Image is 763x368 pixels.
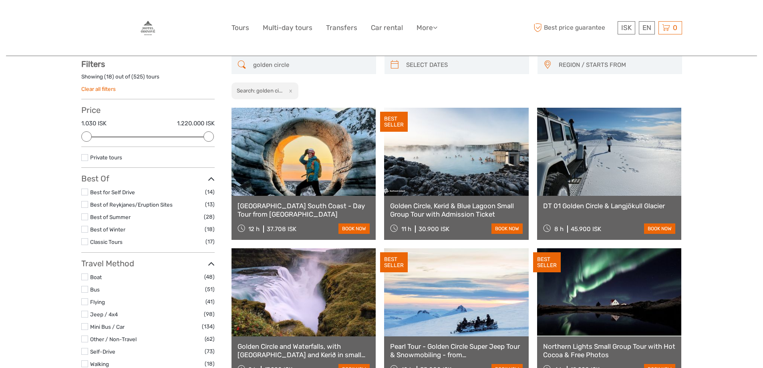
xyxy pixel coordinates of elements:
a: [GEOGRAPHIC_DATA] South Coast - Day Tour from [GEOGRAPHIC_DATA] [238,202,370,218]
span: (14) [205,187,215,197]
span: (13) [205,200,215,209]
a: More [417,22,437,34]
span: (73) [205,347,215,356]
div: BEST SELLER [533,252,561,272]
a: Self-Drive [90,348,115,355]
a: Mini Bus / Car [90,324,125,330]
a: Flying [90,299,105,305]
span: (17) [205,237,215,246]
a: Golden Circle, Kerid & Blue Lagoon Small Group Tour with Admission Ticket [390,202,523,218]
a: Golden Circle and Waterfalls, with [GEOGRAPHIC_DATA] and Kerið in small group [238,342,370,359]
a: Boat [90,274,102,280]
span: (48) [204,272,215,282]
div: Showing ( ) out of ( ) tours [81,73,215,85]
a: book now [644,223,675,234]
a: Jeep / 4x4 [90,311,118,318]
span: (51) [205,285,215,294]
div: 45.900 ISK [571,225,601,233]
a: DT 01 Golden Circle & Langjökull Glacier [543,202,676,210]
div: 30.900 ISK [419,225,449,233]
a: Clear all filters [81,86,116,92]
span: 0 [672,24,678,32]
a: book now [338,223,370,234]
span: ISK [621,24,632,32]
div: EN [639,21,655,34]
a: Bus [90,286,100,293]
label: 525 [133,73,143,80]
span: 11 h [401,225,411,233]
a: Walking [90,361,109,367]
label: 18 [106,73,112,80]
span: (41) [205,297,215,306]
p: We're away right now. Please check back later! [11,14,91,20]
span: (62) [205,334,215,344]
span: 8 h [554,225,564,233]
a: Private tours [90,154,122,161]
button: Open LiveChat chat widget [92,12,102,22]
h2: Search: golden ci... [237,87,282,94]
button: REGION / STARTS FROM [555,58,678,72]
button: x [284,86,294,95]
a: Best for Self Drive [90,189,135,195]
span: (134) [202,322,215,331]
a: Other / Non-Travel [90,336,137,342]
a: Tours [232,22,249,34]
span: (18) [205,225,215,234]
span: (28) [204,212,215,221]
input: SEARCH [250,58,372,72]
a: Multi-day tours [263,22,312,34]
span: 12 h [248,225,260,233]
h3: Price [81,105,215,115]
a: Best of Reykjanes/Eruption Sites [90,201,173,208]
input: SELECT DATES [403,58,525,72]
a: Pearl Tour - Golden Circle Super Jeep Tour & Snowmobiling - from [GEOGRAPHIC_DATA] [390,342,523,359]
a: Classic Tours [90,239,123,245]
div: BEST SELLER [380,112,408,132]
h3: Best Of [81,174,215,183]
strong: Filters [81,59,105,69]
div: BEST SELLER [380,252,408,272]
a: Best of Summer [90,214,131,220]
img: 87-17f89c9f-0478-4bb1-90ba-688bff3adf49_logo_big.jpg [139,19,157,37]
label: 1.220.000 ISK [177,119,215,128]
a: Best of Winter [90,226,125,233]
a: Northern Lights Small Group Tour with Hot Cocoa & Free Photos [543,342,676,359]
label: 1.030 ISK [81,119,107,128]
a: Car rental [371,22,403,34]
span: Best price guarantee [532,21,616,34]
span: (98) [204,310,215,319]
a: Transfers [326,22,357,34]
a: book now [491,223,523,234]
h3: Travel Method [81,259,215,268]
div: 37.708 ISK [267,225,296,233]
